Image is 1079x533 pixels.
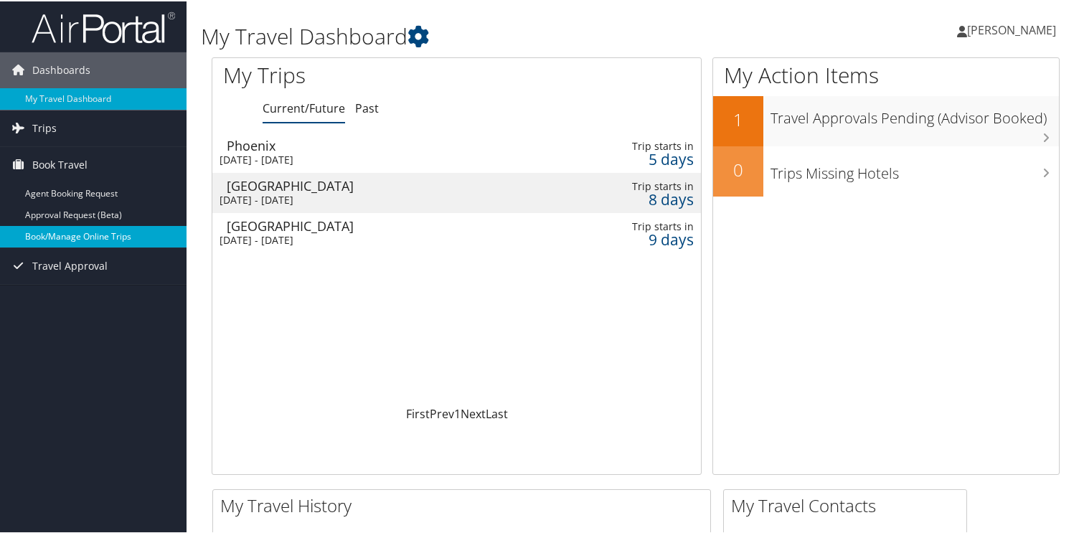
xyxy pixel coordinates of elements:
[595,151,694,164] div: 5 days
[713,106,763,131] h2: 1
[223,59,486,89] h1: My Trips
[713,145,1059,195] a: 0Trips Missing Hotels
[220,192,542,205] div: [DATE] - [DATE]
[595,219,694,232] div: Trip starts in
[263,99,345,115] a: Current/Future
[201,20,781,50] h1: My Travel Dashboard
[713,95,1059,145] a: 1Travel Approvals Pending (Advisor Booked)
[713,59,1059,89] h1: My Action Items
[731,492,966,517] h2: My Travel Contacts
[220,232,542,245] div: [DATE] - [DATE]
[32,146,88,181] span: Book Travel
[406,405,430,420] a: First
[957,7,1070,50] a: [PERSON_NAME]
[595,232,694,245] div: 9 days
[486,405,508,420] a: Last
[220,492,710,517] h2: My Travel History
[430,405,454,420] a: Prev
[220,152,542,165] div: [DATE] - [DATE]
[32,247,108,283] span: Travel Approval
[227,138,549,151] div: Phoenix
[461,405,486,420] a: Next
[227,178,549,191] div: [GEOGRAPHIC_DATA]
[32,51,90,87] span: Dashboards
[355,99,379,115] a: Past
[595,179,694,192] div: Trip starts in
[454,405,461,420] a: 1
[967,21,1056,37] span: [PERSON_NAME]
[771,100,1059,127] h3: Travel Approvals Pending (Advisor Booked)
[595,192,694,204] div: 8 days
[713,156,763,181] h2: 0
[595,138,694,151] div: Trip starts in
[227,218,549,231] div: [GEOGRAPHIC_DATA]
[32,9,175,43] img: airportal-logo.png
[32,109,57,145] span: Trips
[771,155,1059,182] h3: Trips Missing Hotels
